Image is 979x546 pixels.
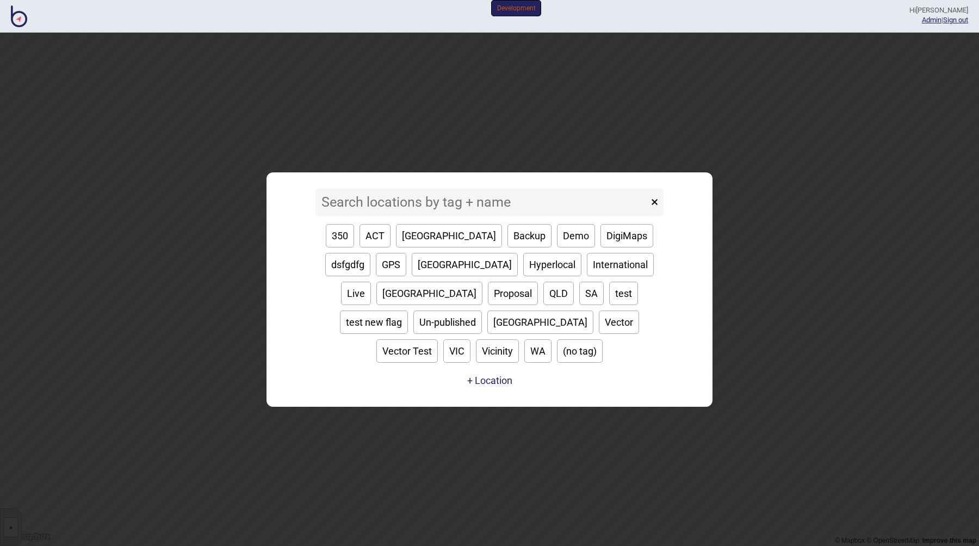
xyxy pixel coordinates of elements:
button: Vector Test [376,339,438,363]
div: Hi [PERSON_NAME] [909,5,968,15]
button: × [646,189,664,216]
a: Admin [922,16,941,24]
input: Search locations by tag + name [315,189,648,216]
button: 350 [326,224,354,247]
button: Vicinity [476,339,519,363]
button: Hyperlocal [523,253,581,276]
span: | [922,16,943,24]
button: Sign out [943,16,968,24]
button: (no tag) [557,339,603,363]
button: Live [341,282,371,305]
button: dsfgdfg [325,253,370,276]
button: International [587,253,654,276]
button: GPS [376,253,406,276]
button: QLD [543,282,574,305]
button: Un-published [413,311,482,334]
button: test new flag [340,311,408,334]
button: Vector [599,311,639,334]
button: [GEOGRAPHIC_DATA] [396,224,502,247]
img: BindiMaps CMS [11,5,27,27]
button: Backup [507,224,552,247]
button: [GEOGRAPHIC_DATA] [412,253,518,276]
button: DigiMaps [600,224,653,247]
button: + Location [467,375,512,386]
button: [GEOGRAPHIC_DATA] [487,311,593,334]
button: Proposal [488,282,538,305]
button: VIC [443,339,470,363]
a: + Location [464,371,515,390]
button: test [609,282,638,305]
button: Demo [557,224,595,247]
button: SA [579,282,604,305]
button: WA [524,339,552,363]
button: [GEOGRAPHIC_DATA] [376,282,482,305]
button: ACT [360,224,391,247]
